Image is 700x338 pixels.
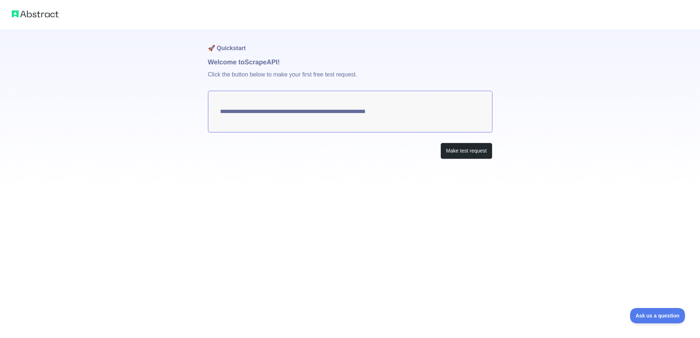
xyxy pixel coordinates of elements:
iframe: Toggle Customer Support [630,308,685,323]
button: Make test request [440,143,492,159]
img: Abstract logo [12,9,59,19]
h1: 🚀 Quickstart [208,29,492,57]
p: Click the button below to make your first free test request. [208,67,492,91]
h1: Welcome to Scrape API! [208,57,492,67]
